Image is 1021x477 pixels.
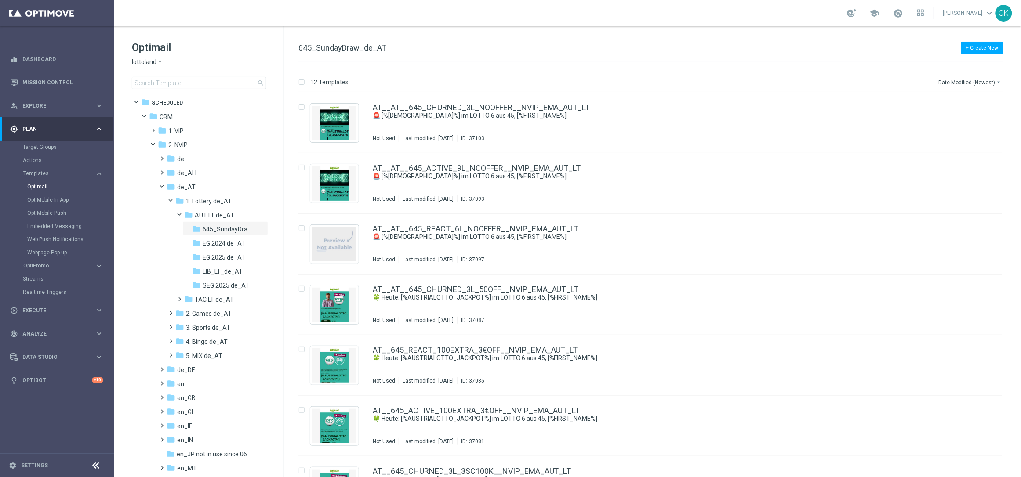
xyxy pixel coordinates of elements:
[985,8,995,18] span: keyboard_arrow_down
[373,285,579,293] a: AT__AT__645_CHURNED_3L_50OFF__NVIP_EMA_AUT_LT
[27,193,113,206] div: OptiMobile In-App
[27,236,91,243] a: Web Push Notifications
[10,102,18,110] i: person_search
[457,256,484,263] div: ID:
[290,335,1019,396] div: Press SPACE to select this row.
[184,210,193,219] i: folder
[10,79,104,86] button: Mission Control
[167,393,175,402] i: folder
[10,55,18,63] i: equalizer
[158,126,167,135] i: folder
[22,331,95,336] span: Analyze
[10,307,18,314] i: play_circle_outline
[399,195,457,202] div: Last modified: [DATE]
[457,377,484,384] div: ID:
[373,172,966,181] div: 🚨 [%AUSTRIALOTTO_JACKPOT%] im LOTTO 6 aus 45, [%FIRST_NAME%]
[22,126,95,132] span: Plan
[132,77,266,89] input: Search Template
[469,135,484,142] div: 37103
[10,369,103,392] div: Optibot
[298,43,386,52] span: 645_SundayDraw_de_AT
[95,262,103,270] i: keyboard_arrow_right
[10,71,103,94] div: Mission Control
[167,365,175,374] i: folder
[290,93,1019,153] div: Press SPACE to select this row.
[21,463,48,468] a: Settings
[312,409,356,443] img: 37081.jpeg
[186,310,232,318] span: 2. Games de_AT
[192,281,201,289] i: folder
[166,449,175,458] i: folder
[22,308,95,313] span: Execute
[27,210,91,217] a: OptiMobile Push
[373,135,395,142] div: Not Used
[23,141,113,154] div: Target Groups
[175,323,184,332] i: folder
[10,307,104,314] div: play_circle_outline Execute keyboard_arrow_right
[186,352,222,360] span: 5. MIX de_AT
[373,233,945,241] a: 🚨 [%[DEMOGRAPHIC_DATA]%] im LOTTO 6 aus 45, [%FIRST_NAME%]
[27,183,91,190] a: Optimail
[195,211,234,219] span: AUT LT de_AT
[27,233,113,246] div: Web Push Notifications
[23,262,104,269] div: OptiPromo keyboard_arrow_right
[167,463,175,472] i: folder
[167,379,175,388] i: folder
[22,103,95,108] span: Explore
[167,435,175,444] i: folder
[457,195,484,202] div: ID:
[10,56,104,63] button: equalizer Dashboard
[23,157,91,164] a: Actions
[203,253,245,261] span: EG 2025 de_AT
[175,309,184,318] i: folder
[257,79,264,87] span: search
[23,167,113,259] div: Templates
[312,288,356,322] img: 37087.jpeg
[141,98,150,107] i: folder
[373,415,945,423] a: 🍀 Heute: [%AUSTRIALOTTO_JACKPOT%] im LOTTO 6 aus 45, [%FIRST_NAME%]
[168,141,188,149] span: 2. NVIP
[996,5,1012,22] div: CK
[22,354,95,360] span: Data Studio
[203,282,249,289] span: SEG 2025 de_AT
[23,154,113,167] div: Actions
[10,376,18,384] i: lightbulb
[27,246,113,259] div: Webpage Pop-up
[399,317,457,324] div: Last modified: [DATE]
[23,170,104,177] div: Templates keyboard_arrow_right
[167,182,175,191] i: folder
[373,112,945,120] a: 🚨 [%[DEMOGRAPHIC_DATA]%] im LOTTO 6 aus 45, [%FIRST_NAME%]
[10,330,95,338] div: Analyze
[27,220,113,233] div: Embedded Messaging
[312,227,356,261] img: noPreview.jpg
[92,377,103,383] div: +10
[10,125,95,133] div: Plan
[27,180,113,193] div: Optimail
[399,256,457,263] div: Last modified: [DATE]
[177,450,253,458] span: en_JP not in use since 06/2025
[27,223,91,230] a: Embedded Messaging
[310,78,349,86] p: 12 Templates
[175,351,184,360] i: folder
[22,71,103,94] a: Mission Control
[27,196,91,203] a: OptiMobile In-App
[10,377,104,384] button: lightbulb Optibot +10
[469,256,484,263] div: 37097
[23,289,91,296] a: Realtime Triggers
[167,154,175,163] i: folder
[373,415,966,423] div: 🍀 Heute: [%AUSTRIALOTTO_JACKPOT%] im LOTTO 6 aus 45, [%FIRST_NAME%]
[373,467,571,475] a: AT__645_CHURNED_3L_3SC100K__NVIP_EMA_AUT_LT
[23,263,95,268] div: OptiPromo
[870,8,879,18] span: school
[469,377,484,384] div: 37085
[373,225,579,233] a: AT__AT__645_REACT_6L_NOOFFER__NVIP_EMA_AUT_LT
[203,239,245,247] span: EG 2024 de_AT
[186,197,232,205] span: 1. Lottery de_AT
[160,113,173,121] span: CRM
[10,307,95,314] div: Execute
[10,102,104,109] button: person_search Explore keyboard_arrow_right
[10,354,104,361] button: Data Studio keyboard_arrow_right
[192,224,201,233] i: folder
